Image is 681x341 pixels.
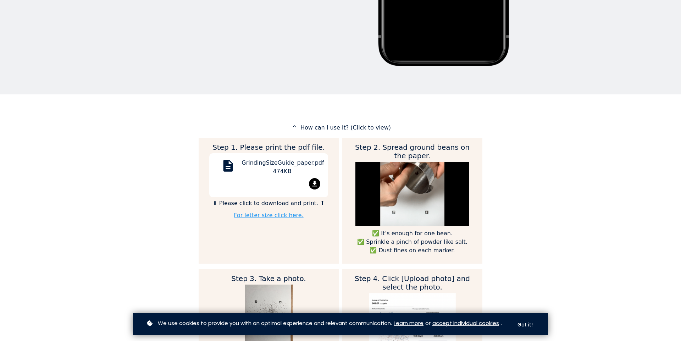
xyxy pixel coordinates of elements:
p: How can I use it? (Click to view) [199,123,482,132]
p: ✅ It’s enough for one bean. ✅ Sprinkle a pinch of powder like salt. ✅ Dust fines on each marker. [353,229,472,255]
span: We use cookies to provide you with an optimal experience and relevant communication. [158,319,392,327]
p: or . [145,319,507,327]
p: ⬆ Please click to download and print. ⬆ [209,199,328,208]
a: Learn more [394,319,423,327]
h2: Step 1. Please print the pdf file. [209,143,328,152]
a: accept individual cookies [432,319,499,327]
div: GrindingSizeGuide_paper.pdf 474KB [242,159,323,178]
h2: Step 4. Click [Upload photo] and select the photo. [353,274,472,291]
h2: Step 3. Take a photo. [209,274,328,283]
mat-icon: expand_less [290,123,299,130]
button: Got it! [511,318,539,332]
mat-icon: description [220,159,237,176]
h2: Step 2. Spread ground beans on the paper. [353,143,472,160]
mat-icon: file_download [309,178,320,189]
a: For letter size click here. [234,212,304,219]
img: guide [355,162,469,226]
